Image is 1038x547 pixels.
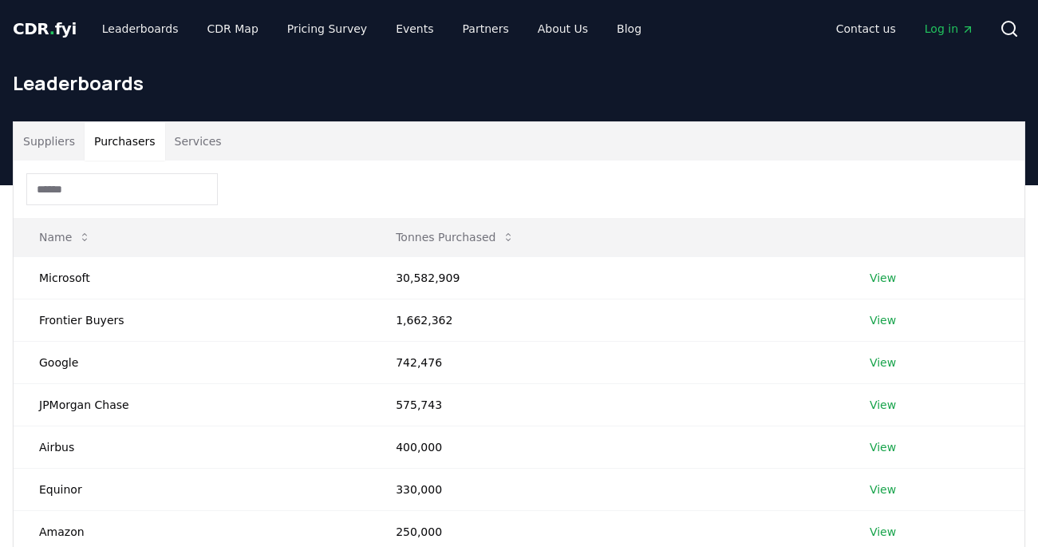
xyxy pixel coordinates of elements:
[870,482,896,497] a: View
[450,14,522,43] a: Partners
[370,299,844,341] td: 1,662,362
[14,426,370,468] td: Airbus
[14,299,370,341] td: Frontier Buyers
[85,122,165,161] button: Purchasers
[383,221,527,253] button: Tonnes Purchased
[823,14,987,43] nav: Main
[370,426,844,468] td: 400,000
[370,341,844,383] td: 742,476
[195,14,271,43] a: CDR Map
[912,14,987,43] a: Log in
[274,14,380,43] a: Pricing Survey
[370,468,844,510] td: 330,000
[89,14,191,43] a: Leaderboards
[823,14,909,43] a: Contact us
[604,14,654,43] a: Blog
[13,19,77,38] span: CDR fyi
[165,122,231,161] button: Services
[14,341,370,383] td: Google
[13,18,77,40] a: CDR.fyi
[14,122,85,161] button: Suppliers
[870,355,896,371] a: View
[14,383,370,426] td: JPMorgan Chase
[870,439,896,455] a: View
[13,70,1025,96] h1: Leaderboards
[870,397,896,413] a: View
[14,468,370,510] td: Equinor
[49,19,55,38] span: .
[370,383,844,426] td: 575,743
[870,270,896,286] a: View
[870,312,896,328] a: View
[383,14,446,43] a: Events
[89,14,654,43] nav: Main
[870,524,896,540] a: View
[525,14,601,43] a: About Us
[925,21,974,37] span: Log in
[370,256,844,299] td: 30,582,909
[14,256,370,299] td: Microsoft
[26,221,104,253] button: Name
